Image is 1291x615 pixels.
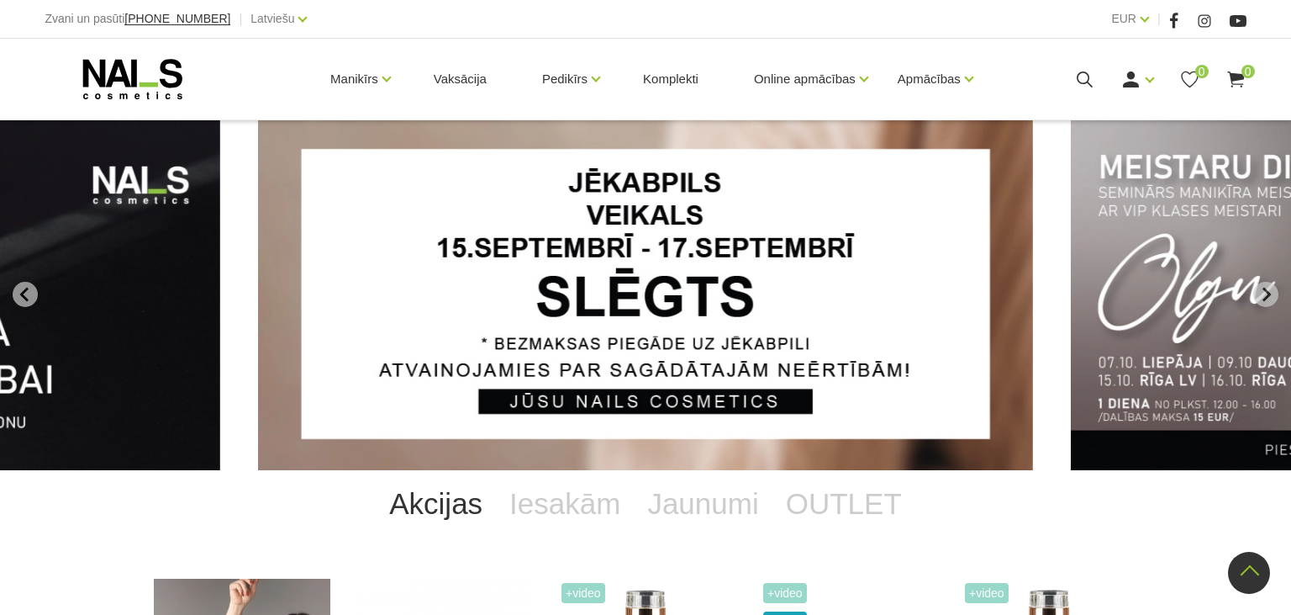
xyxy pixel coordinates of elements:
span: [PHONE_NUMBER] [124,12,230,25]
a: Apmācības [898,45,961,113]
span: +Video [763,583,807,603]
span: 0 [1241,65,1255,78]
a: OUTLET [772,470,915,538]
span: +Video [965,583,1009,603]
a: Online apmācības [754,45,856,113]
a: Pedikīrs [542,45,588,113]
a: 0 [1225,69,1246,90]
a: [PHONE_NUMBER] [124,13,230,25]
span: +Video [561,583,605,603]
a: 0 [1179,69,1200,90]
button: Go to last slide [13,282,38,307]
span: | [1157,8,1161,29]
a: Akcijas [376,470,496,538]
a: Komplekti [630,39,712,119]
span: 0 [1195,65,1209,78]
button: Next slide [1253,282,1278,307]
a: EUR [1111,8,1136,29]
a: Latviešu [250,8,294,29]
a: Jaunumi [634,470,772,538]
div: Zvani un pasūti [45,8,230,29]
a: Iesakām [496,470,634,538]
a: Manikīrs [330,45,378,113]
span: | [239,8,242,29]
li: 1 of 14 [258,118,1033,470]
a: Vaksācija [420,39,500,119]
